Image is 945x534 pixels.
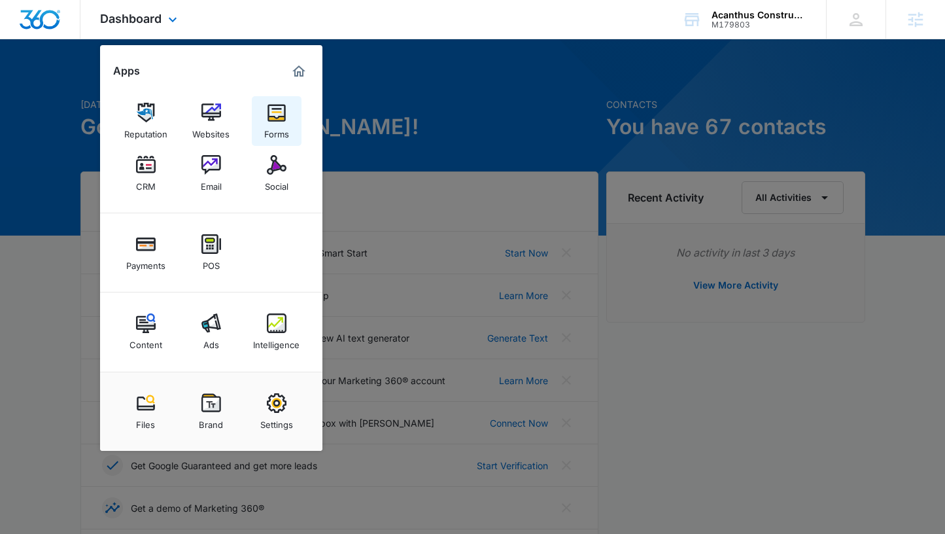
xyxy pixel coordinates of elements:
a: Email [186,149,236,198]
div: Intelligence [253,333,300,350]
div: account id [712,20,807,29]
div: Social [265,175,288,192]
a: Ads [186,307,236,357]
div: Brand [199,413,223,430]
a: Intelligence [252,307,301,357]
a: Settings [252,387,301,436]
a: POS [186,228,236,277]
div: Websites [192,122,230,139]
div: POS [203,254,220,271]
a: Social [252,149,301,198]
div: Content [129,333,162,350]
a: Payments [121,228,171,277]
div: account name [712,10,807,20]
span: Dashboard [100,12,162,26]
a: CRM [121,149,171,198]
a: Reputation [121,96,171,146]
div: Files [136,413,155,430]
div: Ads [203,333,219,350]
a: Forms [252,96,301,146]
div: Settings [260,413,293,430]
div: Reputation [124,122,167,139]
div: Forms [264,122,289,139]
div: Payments [126,254,165,271]
div: Email [201,175,222,192]
h2: Apps [113,65,140,77]
a: Websites [186,96,236,146]
div: CRM [136,175,156,192]
a: Content [121,307,171,357]
a: Files [121,387,171,436]
a: Brand [186,387,236,436]
a: Marketing 360® Dashboard [288,61,309,82]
